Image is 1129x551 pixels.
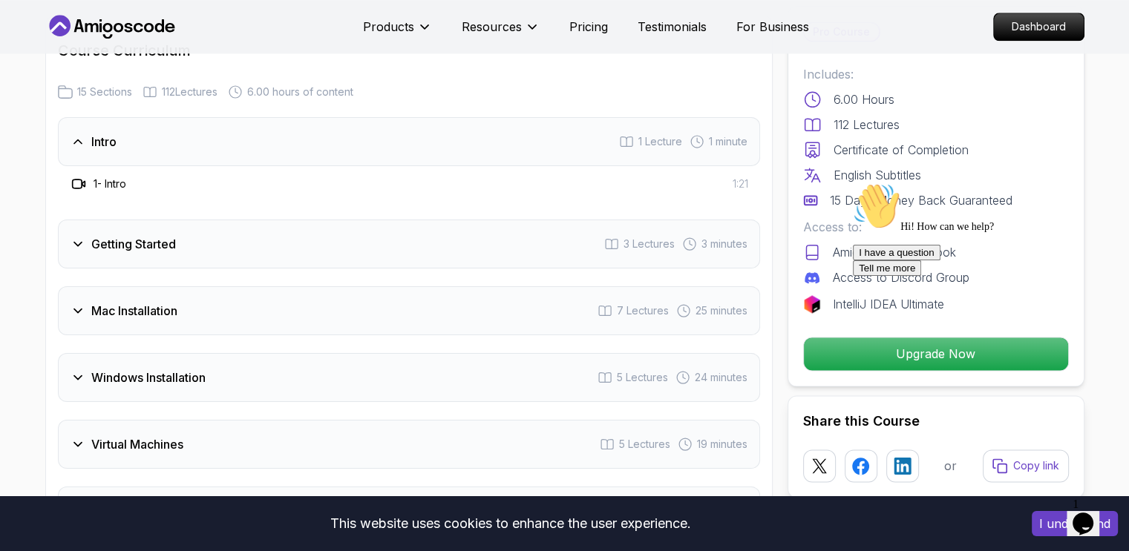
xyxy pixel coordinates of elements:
[162,85,217,99] span: 112 Lectures
[834,90,894,108] p: 6.00 Hours
[736,18,809,36] a: For Business
[6,44,147,56] span: Hi! How can we help?
[695,370,747,385] span: 24 minutes
[91,435,183,453] h3: Virtual Machines
[834,116,900,133] p: 112 Lectures
[993,13,1084,41] a: Dashboard
[58,420,760,469] button: Virtual Machines5 Lectures 19 minutes
[803,218,1069,236] p: Access to:
[91,133,117,151] h3: Intro
[833,268,969,286] p: Access to Discord Group
[624,237,675,251] span: 3 Lectures
[58,353,760,402] button: Windows Installation5 Lectures 24 minutes
[701,237,747,251] span: 3 minutes
[803,65,1069,83] p: Includes:
[847,176,1114,484] iframe: chat widget
[619,437,670,452] span: 5 Lectures
[804,337,1068,370] p: Upgrade Now
[834,141,969,159] p: Certificate of Completion
[638,134,682,149] span: 1 Lecture
[6,84,74,99] button: Tell me more
[833,295,944,313] p: IntelliJ IDEA Ultimate
[462,18,522,36] p: Resources
[58,220,760,268] button: Getting Started3 Lectures 3 minutes
[77,85,132,99] span: 15 Sections
[363,18,414,36] p: Products
[94,176,126,191] h3: 1 - Intro
[803,411,1069,432] h2: Share this Course
[91,369,206,386] h3: Windows Installation
[638,18,707,36] a: Testimonials
[994,13,1084,40] p: Dashboard
[6,68,94,84] button: I have a question
[617,370,668,385] span: 5 Lectures
[709,134,747,149] span: 1 minute
[58,286,760,335] button: Mac Installation7 Lectures 25 minutes
[834,166,921,184] p: English Subtitles
[91,235,176,253] h3: Getting Started
[830,191,1012,209] p: 15 Days Money Back Guaranteed
[697,437,747,452] span: 19 minutes
[11,507,1009,540] div: This website uses cookies to enhance the user experience.
[58,117,760,166] button: Intro1 Lecture 1 minute
[1067,492,1114,536] iframe: chat widget
[733,176,748,191] span: 1:21
[803,337,1069,371] button: Upgrade Now
[803,295,821,313] img: jetbrains logo
[696,303,747,318] span: 25 minutes
[617,303,669,318] span: 7 Lectures
[569,18,608,36] a: Pricing
[91,302,177,320] h3: Mac Installation
[247,85,353,99] span: 6.00 hours of content
[363,18,432,47] button: Products
[58,486,760,535] button: Github Codespaces6 Lectures 22 minutes
[833,243,956,261] p: AmigosCode Textbook
[462,18,540,47] button: Resources
[1032,511,1118,536] button: Accept cookies
[6,6,273,99] div: 👋Hi! How can we help?I have a questionTell me more
[6,6,53,53] img: :wave:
